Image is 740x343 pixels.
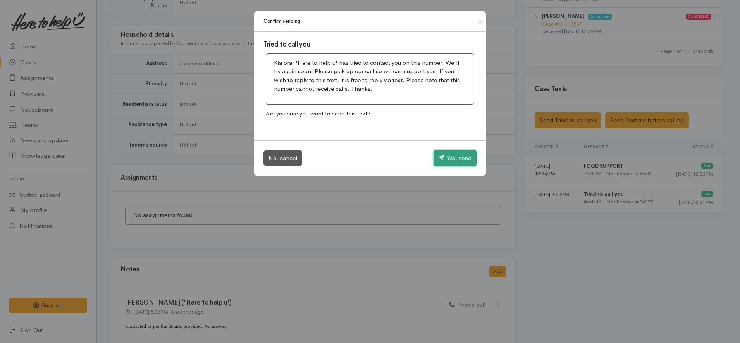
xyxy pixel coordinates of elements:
p: Are you sure you want to send this text? [263,107,477,121]
h1: Confirm sending [263,17,300,25]
p: Kia ora. 'Here to help u' has tried to contact you on this number. We'll try again soon. Please p... [274,59,466,93]
button: Close [474,17,486,26]
button: Yes, send [434,150,477,166]
h3: Tried to call you [263,41,477,48]
button: No, cancel [263,150,302,166]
